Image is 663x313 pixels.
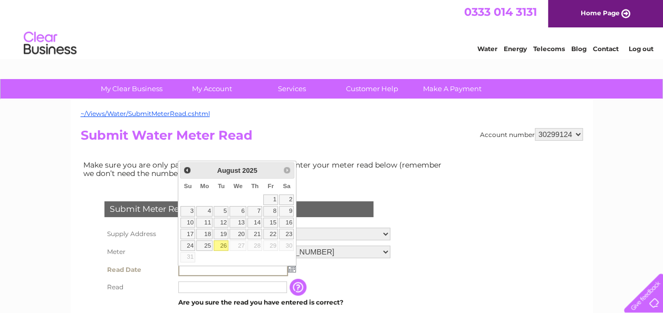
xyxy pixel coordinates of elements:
a: 16 [279,218,294,228]
th: Meter [102,243,176,261]
a: 26 [214,240,228,251]
a: Contact [593,45,619,53]
span: Tuesday [218,183,225,189]
a: Customer Help [329,79,416,99]
a: 22 [263,229,278,239]
a: 3 [180,206,195,217]
a: 21 [247,229,262,239]
a: 20 [229,229,246,239]
a: 17 [180,229,195,239]
a: 14 [247,218,262,228]
a: 12 [214,218,228,228]
span: August [217,167,241,174]
img: logo.png [23,27,77,60]
a: 4 [196,206,213,217]
a: 13 [229,218,246,228]
a: 5 [214,206,228,217]
div: Account number [480,128,583,141]
a: 24 [180,240,195,251]
a: 19 [214,229,228,239]
a: My Clear Business [88,79,175,99]
a: Telecoms [533,45,565,53]
th: Read Date [102,261,176,279]
span: Friday [267,183,274,189]
span: 2025 [242,167,257,174]
span: Saturday [283,183,290,189]
a: 9 [279,206,294,217]
a: 6 [229,206,246,217]
a: 25 [196,240,213,251]
a: 7 [247,206,262,217]
a: 0333 014 3131 [464,5,537,18]
span: Thursday [251,183,258,189]
a: My Account [168,79,255,99]
a: 1 [263,194,278,205]
a: 10 [180,218,195,228]
a: Water [477,45,497,53]
a: Services [248,79,335,99]
input: Information [290,279,309,296]
a: Make A Payment [409,79,496,99]
a: 18 [196,229,213,239]
a: 8 [263,206,278,217]
td: Are you sure the read you have entered is correct? [176,296,393,309]
a: Log out [628,45,653,53]
span: Sunday [184,183,192,189]
span: Prev [183,166,191,174]
div: Clear Business is a trading name of Verastar Limited (registered in [GEOGRAPHIC_DATA] No. 3667643... [83,6,581,51]
a: 2 [279,194,294,205]
a: ~/Views/Water/SubmitMeterRead.cshtml [81,110,210,118]
a: Prev [181,164,194,176]
td: Make sure you are only paying for what you use. Simply enter your meter read below (remember we d... [81,158,450,180]
span: Wednesday [234,183,243,189]
a: 15 [263,218,278,228]
a: 11 [196,218,213,228]
span: Monday [200,183,209,189]
a: Energy [504,45,527,53]
a: Blog [571,45,587,53]
a: 23 [279,229,294,239]
h2: Submit Water Meter Read [81,128,583,148]
img: ... [288,264,296,272]
div: Submit Meter Read [104,201,373,217]
th: Read [102,279,176,296]
th: Supply Address [102,225,176,243]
